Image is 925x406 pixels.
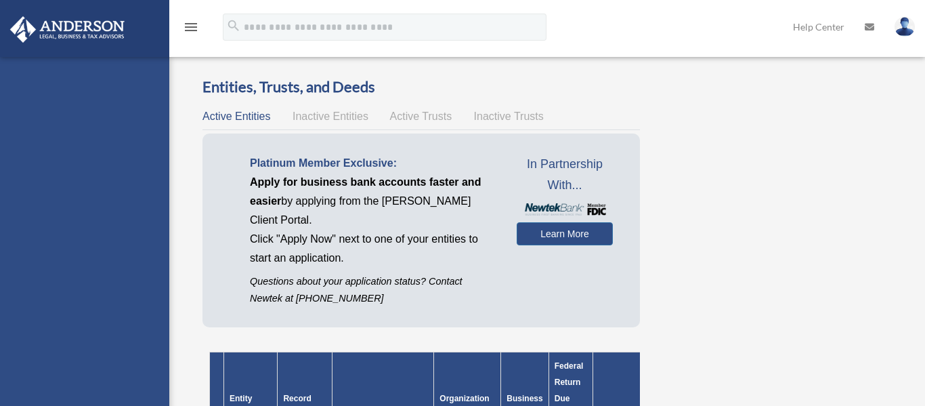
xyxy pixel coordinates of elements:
[202,110,270,122] span: Active Entities
[183,19,199,35] i: menu
[390,110,452,122] span: Active Trusts
[250,230,496,268] p: Click "Apply Now" next to one of your entities to start an application.
[6,16,129,43] img: Anderson Advisors Platinum Portal
[293,110,368,122] span: Inactive Entities
[517,154,613,197] span: In Partnership With...
[523,203,606,216] img: NewtekBankLogoSM.png
[895,17,915,37] img: User Pic
[183,24,199,35] a: menu
[202,77,640,98] h3: Entities, Trusts, and Deeds
[250,176,481,207] span: Apply for business bank accounts faster and easier
[250,173,496,230] p: by applying from the [PERSON_NAME] Client Portal.
[226,18,241,33] i: search
[517,222,613,245] a: Learn More
[474,110,544,122] span: Inactive Trusts
[250,154,496,173] p: Platinum Member Exclusive:
[250,273,496,307] p: Questions about your application status? Contact Newtek at [PHONE_NUMBER]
